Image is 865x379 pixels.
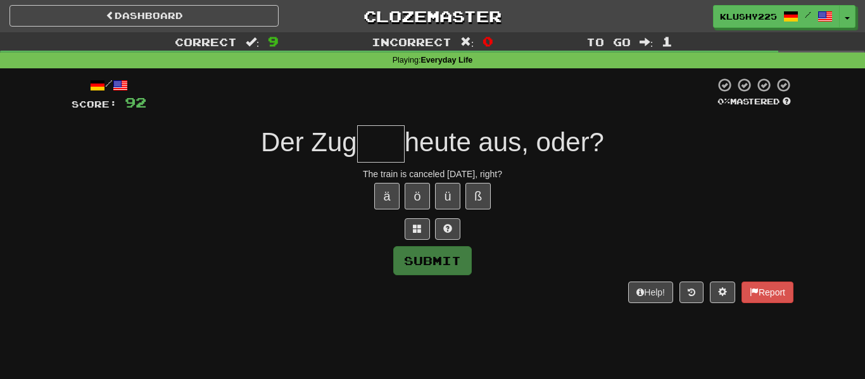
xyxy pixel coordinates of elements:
[72,168,793,180] div: The train is canceled [DATE], right?
[261,127,357,157] span: Der Zug
[435,218,460,240] button: Single letter hint - you only get 1 per sentence and score half the points! alt+h
[9,5,279,27] a: Dashboard
[246,37,260,47] span: :
[720,11,777,22] span: klushy225
[662,34,672,49] span: 1
[713,5,840,28] a: klushy225 /
[268,34,279,49] span: 9
[175,35,237,48] span: Correct
[483,34,493,49] span: 0
[72,99,117,109] span: Score:
[72,77,146,93] div: /
[405,218,430,240] button: Switch sentence to multiple choice alt+p
[465,183,491,209] button: ß
[640,37,653,47] span: :
[405,183,430,209] button: ö
[298,5,567,27] a: Clozemaster
[805,10,811,19] span: /
[372,35,451,48] span: Incorrect
[405,127,604,157] span: heute aus, oder?
[125,94,146,110] span: 92
[586,35,631,48] span: To go
[420,56,472,65] strong: Everyday Life
[742,282,793,303] button: Report
[717,96,730,106] span: 0 %
[715,96,793,108] div: Mastered
[628,282,673,303] button: Help!
[460,37,474,47] span: :
[435,183,460,209] button: ü
[679,282,704,303] button: Round history (alt+y)
[393,246,472,275] button: Submit
[374,183,400,209] button: ä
